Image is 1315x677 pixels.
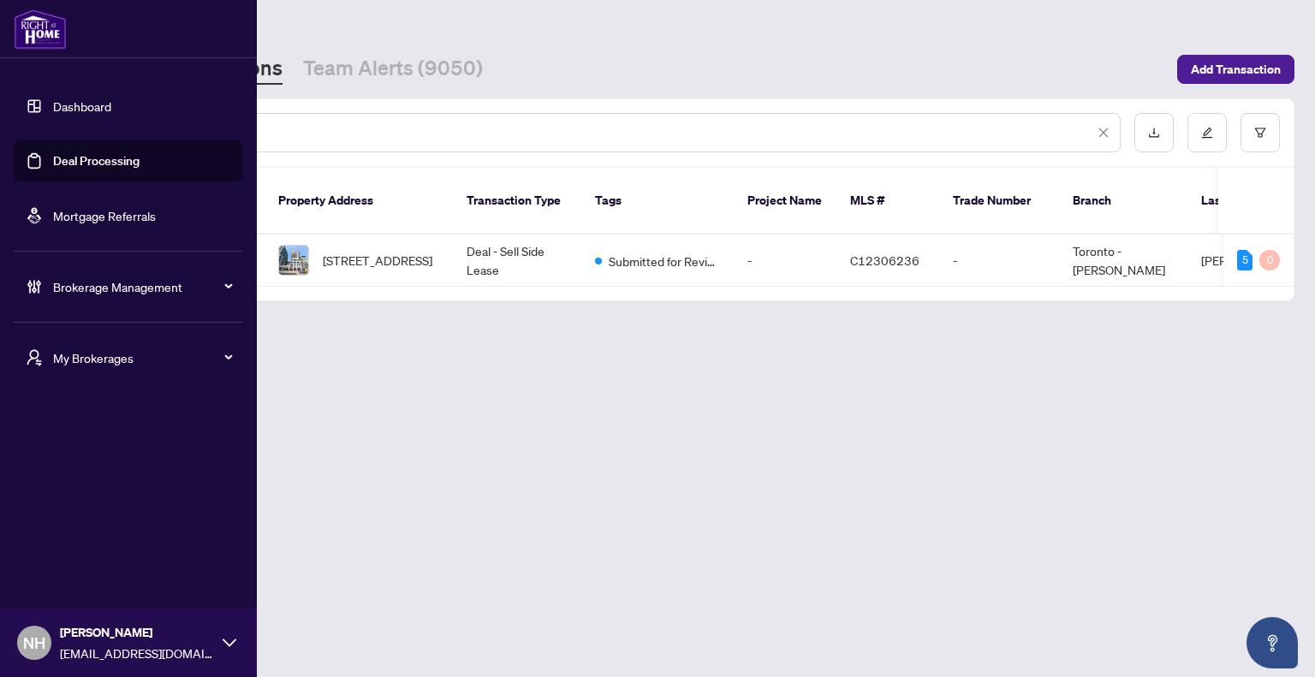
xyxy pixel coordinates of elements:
span: user-switch [26,349,43,366]
th: MLS # [836,168,939,235]
td: Deal - Sell Side Lease [453,235,581,287]
button: Open asap [1247,617,1298,668]
button: filter [1241,113,1280,152]
div: 5 [1237,250,1253,270]
span: My Brokerages [53,348,231,367]
span: filter [1254,127,1266,139]
span: close [1098,127,1110,139]
button: download [1134,113,1174,152]
span: Add Transaction [1191,56,1281,83]
a: Deal Processing [53,153,140,169]
div: 0 [1259,250,1280,270]
button: edit [1187,113,1227,152]
a: Team Alerts (9050) [303,54,483,85]
a: Mortgage Referrals [53,208,156,223]
span: Brokerage Management [53,277,231,296]
span: NH [23,631,45,655]
th: Branch [1059,168,1187,235]
th: Project Name [734,168,836,235]
td: - [734,235,836,287]
a: Dashboard [53,98,111,114]
th: Tags [581,168,734,235]
span: [PERSON_NAME] [60,623,214,642]
th: Trade Number [939,168,1059,235]
th: Property Address [265,168,453,235]
td: - [939,235,1059,287]
td: Toronto - [PERSON_NAME] [1059,235,1187,287]
img: logo [14,9,67,50]
span: [STREET_ADDRESS] [323,251,432,270]
span: [EMAIL_ADDRESS][DOMAIN_NAME] [60,644,214,662]
button: Add Transaction [1177,55,1294,84]
th: Transaction Type [453,168,581,235]
span: C12306236 [850,252,919,268]
img: thumbnail-img [279,246,308,275]
span: edit [1201,127,1213,139]
span: Submitted for Review [609,252,720,270]
span: download [1148,127,1160,139]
